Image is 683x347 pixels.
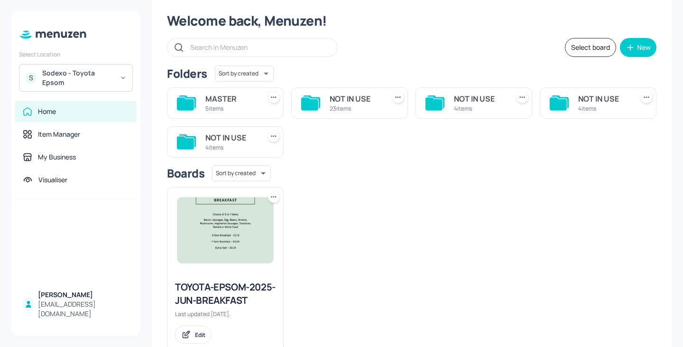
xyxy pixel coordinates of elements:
[205,93,257,104] div: MASTER
[578,104,629,113] div: 4 items
[212,164,271,183] div: Sort by created
[42,68,114,87] div: Sodexo - Toyota Epsom
[205,132,257,143] div: NOT IN USE
[578,93,629,104] div: NOT IN USE
[38,175,67,185] div: Visualiser
[175,281,276,307] div: TOYOTA-EPSOM-2025-JUN-BREAKFAST
[25,72,37,84] div: S
[195,331,205,339] div: Edit
[175,310,276,318] div: Last updated [DATE].
[330,93,381,104] div: NOT IN USE
[19,50,133,58] div: Select Location
[167,166,204,181] div: Boards
[205,143,257,151] div: 4 items
[38,290,129,300] div: [PERSON_NAME]
[38,130,80,139] div: Item Manager
[167,12,656,29] div: Welcome back, Menuzen!
[637,44,651,51] div: New
[330,104,381,113] div: 23 items
[454,104,505,113] div: 4 items
[454,93,505,104] div: NOT IN USE
[38,152,76,162] div: My Business
[38,300,129,319] div: [EMAIL_ADDRESS][DOMAIN_NAME]
[167,66,207,81] div: Folders
[190,40,328,54] input: Search in Menuzen
[38,107,56,116] div: Home
[565,38,616,57] button: Select board
[205,104,257,113] div: 5 items
[177,197,273,263] img: 2025-06-27-1751038006872deozh5nb8ki.jpeg
[620,38,656,57] button: New
[215,64,274,83] div: Sort by created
